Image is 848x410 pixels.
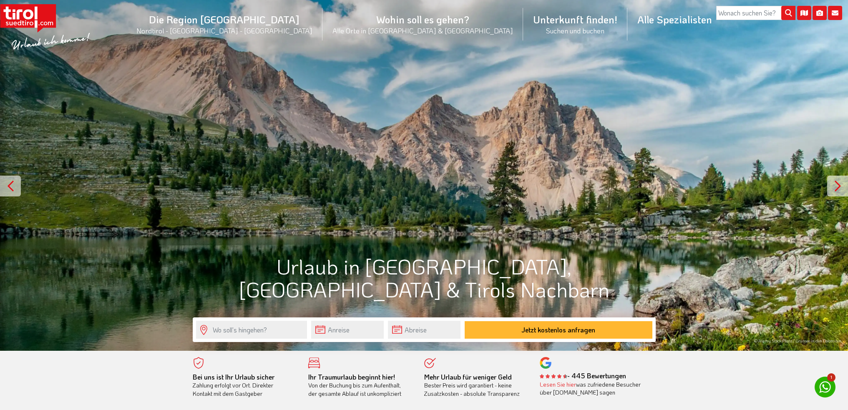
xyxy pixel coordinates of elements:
[627,4,722,35] a: Alle Spezialisten
[465,321,652,339] button: Jetzt kostenlos anfragen
[322,4,523,44] a: Wohin soll es gehen?Alle Orte in [GEOGRAPHIC_DATA] & [GEOGRAPHIC_DATA]
[827,373,835,382] span: 1
[126,4,322,44] a: Die Region [GEOGRAPHIC_DATA]Nordtirol - [GEOGRAPHIC_DATA] - [GEOGRAPHIC_DATA]
[828,6,842,20] i: Kontakt
[388,321,460,339] input: Abreise
[311,321,384,339] input: Anreise
[136,26,312,35] small: Nordtirol - [GEOGRAPHIC_DATA] - [GEOGRAPHIC_DATA]
[193,373,296,398] div: Zahlung erfolgt vor Ort. Direkter Kontakt mit dem Gastgeber
[533,26,617,35] small: Suchen und buchen
[540,371,626,380] b: - 445 Bewertungen
[308,372,395,381] b: Ihr Traumurlaub beginnt hier!
[196,321,307,339] input: Wo soll's hingehen?
[193,372,274,381] b: Bei uns ist Ihr Urlaub sicher
[424,373,528,398] div: Bester Preis wird garantiert - keine Zusatzkosten - absolute Transparenz
[815,377,835,397] a: 1
[424,372,512,381] b: Mehr Urlaub für weniger Geld
[540,380,576,388] a: Lesen Sie hier
[332,26,513,35] small: Alle Orte in [GEOGRAPHIC_DATA] & [GEOGRAPHIC_DATA]
[716,6,795,20] input: Wonach suchen Sie?
[797,6,811,20] i: Karte öffnen
[523,4,627,44] a: Unterkunft finden!Suchen und buchen
[813,6,827,20] i: Fotogalerie
[308,373,412,398] div: Von der Buchung bis zum Aufenthalt, der gesamte Ablauf ist unkompliziert
[540,380,643,397] div: was zufriedene Besucher über [DOMAIN_NAME] sagen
